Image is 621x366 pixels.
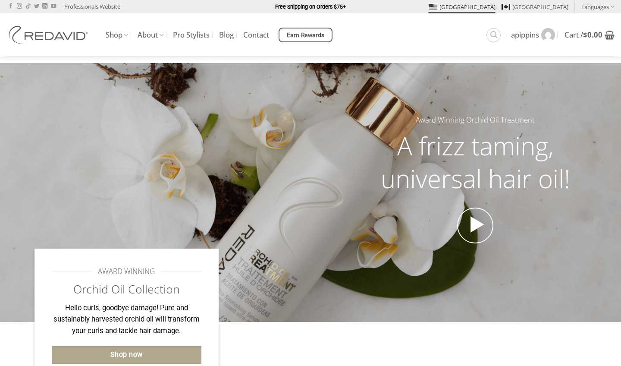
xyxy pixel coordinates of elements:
[511,24,555,46] a: apippins
[457,208,493,244] a: Open video in lightbox
[429,0,496,13] a: [GEOGRAPHIC_DATA]
[173,27,210,43] a: Pro Stylists
[52,303,201,337] p: Hello curls, goodbye damage! Pure and sustainably harvested orchid oil will transform your curls ...
[565,32,602,38] span: Cart /
[98,266,155,278] span: AWARD WINNING
[287,31,325,40] span: Earn Rewards
[6,26,93,44] img: REDAVID Salon Products | United States
[511,32,539,38] span: apippins
[8,3,13,9] a: Follow on Facebook
[364,129,586,195] h2: A frizz taming, universal hair oil!
[52,282,201,297] h2: Orchid Oil Collection
[583,30,602,40] bdi: 0.00
[106,27,128,44] a: Shop
[138,27,163,44] a: About
[17,3,22,9] a: Follow on Instagram
[364,114,586,126] h5: Award Winning Orchid Oil Treatment
[581,0,615,13] a: Languages
[279,28,332,42] a: Earn Rewards
[219,27,234,43] a: Blog
[42,3,47,9] a: Follow on LinkedIn
[25,3,31,9] a: Follow on TikTok
[34,3,39,9] a: Follow on Twitter
[486,28,501,42] a: Search
[583,30,587,40] span: $
[52,346,201,364] a: Shop now
[243,27,269,43] a: Contact
[502,0,568,13] a: [GEOGRAPHIC_DATA]
[275,3,346,10] strong: Free Shipping on Orders $75+
[51,3,56,9] a: Follow on YouTube
[110,349,143,360] span: Shop now
[565,25,615,44] a: View cart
